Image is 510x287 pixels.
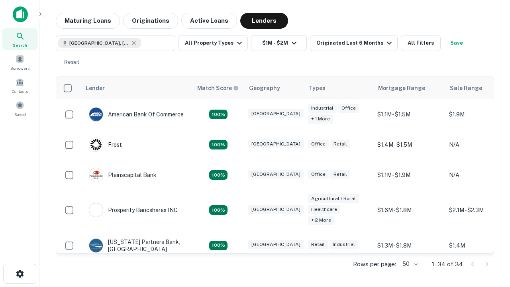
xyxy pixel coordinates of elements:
[338,104,359,113] div: Office
[316,38,394,48] div: Originated Last 6 Months
[373,190,445,230] td: $1.6M - $1.8M
[209,205,228,215] div: Matching Properties: 5, hasApolloMatch: undefined
[89,203,103,217] img: picture
[56,13,120,29] button: Maturing Loans
[248,170,304,179] div: [GEOGRAPHIC_DATA]
[89,238,184,253] div: [US_STATE] Partners Bank, [GEOGRAPHIC_DATA]
[450,83,482,93] div: Sale Range
[308,104,337,113] div: Industrial
[89,138,122,152] div: Frost
[249,83,280,93] div: Geography
[308,170,329,179] div: Office
[399,258,419,270] div: 50
[197,84,237,92] h6: Match Score
[308,114,333,124] div: + 1 more
[308,240,328,249] div: Retail
[310,35,398,51] button: Originated Last 6 Months
[89,203,178,217] div: Prosperity Bancshares INC
[248,240,304,249] div: [GEOGRAPHIC_DATA]
[2,51,37,73] a: Borrowers
[197,84,239,92] div: Capitalize uses an advanced AI algorithm to match your search with the best lender. The match sco...
[401,35,441,51] button: All Filters
[330,240,358,249] div: Industrial
[470,198,510,236] iframe: Chat Widget
[373,130,445,160] td: $1.4M - $1.5M
[248,109,304,118] div: [GEOGRAPHIC_DATA]
[178,35,248,51] button: All Property Types
[89,108,103,121] img: picture
[59,54,84,70] button: Reset
[248,140,304,149] div: [GEOGRAPHIC_DATA]
[81,77,192,99] th: Lender
[373,230,445,261] td: $1.3M - $1.8M
[330,140,350,149] div: Retail
[373,160,445,190] td: $1.1M - $1.9M
[308,194,359,203] div: Agricultural / Rural
[444,35,469,51] button: Save your search to get updates of matches that match your search criteria.
[308,140,329,149] div: Office
[209,241,228,250] div: Matching Properties: 4, hasApolloMatch: undefined
[248,205,304,214] div: [GEOGRAPHIC_DATA]
[304,77,373,99] th: Types
[192,77,244,99] th: Capitalize uses an advanced AI algorithm to match your search with the best lender. The match sco...
[69,39,129,47] span: [GEOGRAPHIC_DATA], [GEOGRAPHIC_DATA], [GEOGRAPHIC_DATA]
[309,83,326,93] div: Types
[251,35,307,51] button: $1M - $2M
[373,77,445,99] th: Mortgage Range
[209,110,228,119] div: Matching Properties: 3, hasApolloMatch: undefined
[353,259,396,269] p: Rows per page:
[89,138,103,151] img: picture
[12,88,28,94] span: Contacts
[10,65,29,71] span: Borrowers
[378,83,425,93] div: Mortgage Range
[89,239,103,252] img: picture
[89,107,184,122] div: American Bank Of Commerce
[308,216,334,225] div: + 2 more
[330,170,350,179] div: Retail
[14,111,26,118] span: Saved
[181,13,237,29] button: Active Loans
[244,77,304,99] th: Geography
[89,168,103,182] img: picture
[209,170,228,180] div: Matching Properties: 3, hasApolloMatch: undefined
[240,13,288,29] button: Lenders
[308,205,340,214] div: Healthcare
[373,99,445,130] td: $1.1M - $1.5M
[123,13,178,29] button: Originations
[2,28,37,50] a: Search
[13,42,27,48] span: Search
[89,168,157,182] div: Plainscapital Bank
[86,83,105,93] div: Lender
[432,259,463,269] p: 1–34 of 34
[2,75,37,96] a: Contacts
[2,98,37,119] a: Saved
[209,140,228,149] div: Matching Properties: 3, hasApolloMatch: undefined
[13,6,28,22] img: capitalize-icon.png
